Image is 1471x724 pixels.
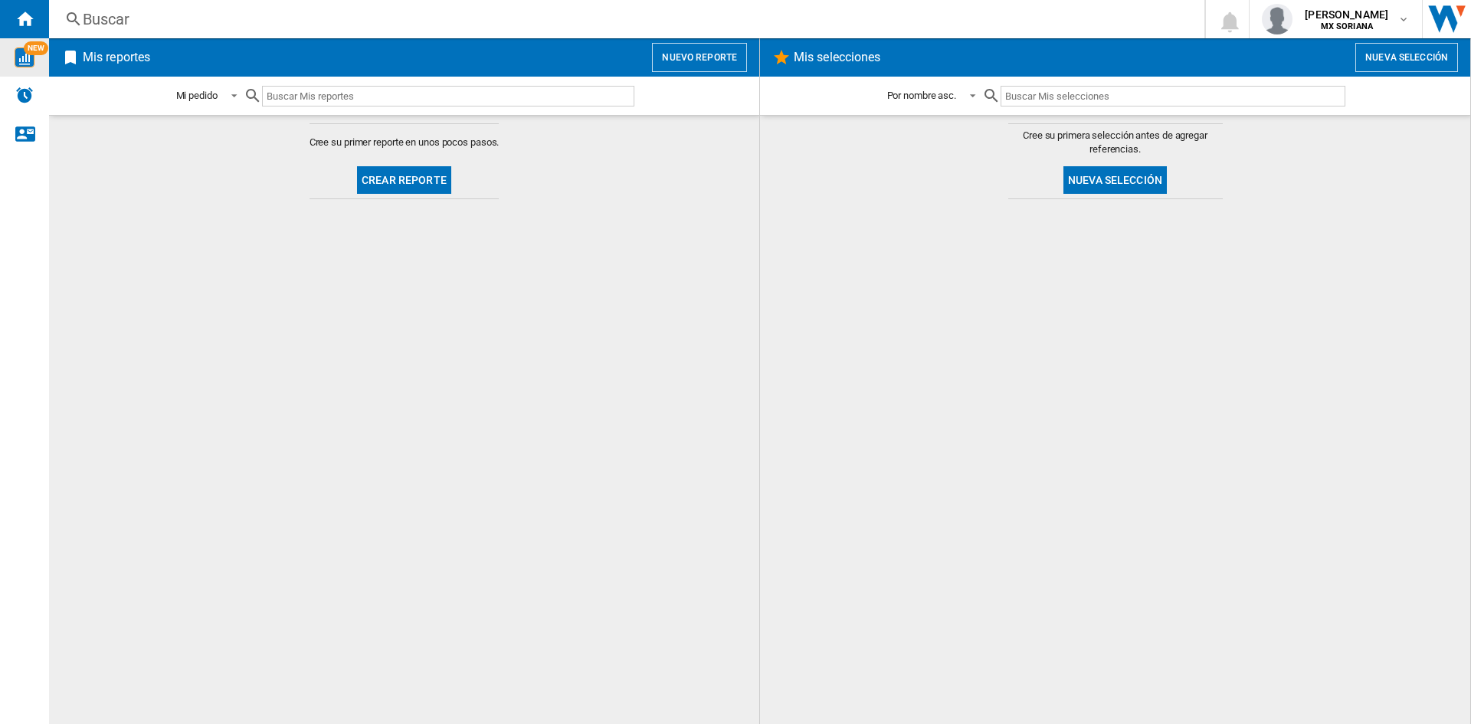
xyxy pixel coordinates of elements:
[83,8,1165,30] div: Buscar
[262,86,634,106] input: Buscar Mis reportes
[1321,21,1373,31] b: MX SORIANA
[1262,4,1292,34] img: profile.jpg
[1063,166,1167,194] button: Nueva selección
[1305,7,1388,22] span: [PERSON_NAME]
[652,43,747,72] button: Nuevo reporte
[80,43,153,72] h2: Mis reportes
[357,166,451,194] button: Crear reporte
[310,136,500,149] span: Cree su primer reporte en unos pocos pasos.
[24,41,48,55] span: NEW
[1001,86,1345,106] input: Buscar Mis selecciones
[791,43,884,72] h2: Mis selecciones
[176,90,218,101] div: Mi pedido
[887,90,957,101] div: Por nombre asc.
[1355,43,1458,72] button: Nueva selección
[15,48,34,67] img: wise-card.svg
[1008,129,1223,156] span: Cree su primera selección antes de agregar referencias.
[15,86,34,104] img: alerts-logo.svg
